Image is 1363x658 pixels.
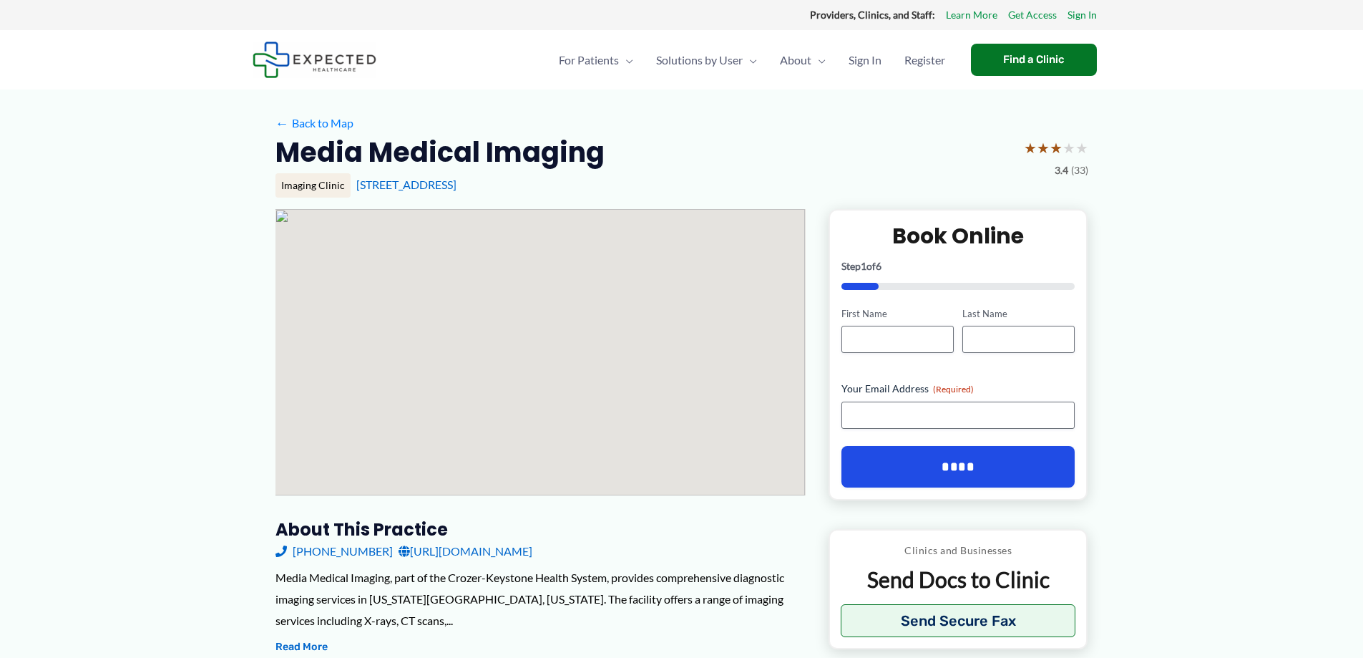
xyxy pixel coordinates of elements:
[971,44,1097,76] a: Find a Clinic
[1055,161,1068,180] span: 3.4
[275,112,353,134] a: ←Back to Map
[810,9,935,21] strong: Providers, Clinics, and Staff:
[841,307,954,321] label: First Name
[275,541,393,562] a: [PHONE_NUMBER]
[811,35,826,85] span: Menu Toggle
[275,518,806,541] h3: About this practice
[743,35,757,85] span: Menu Toggle
[962,307,1075,321] label: Last Name
[1062,135,1075,161] span: ★
[1024,135,1037,161] span: ★
[933,384,974,395] span: (Required)
[275,135,605,170] h2: Media Medical Imaging
[399,541,532,562] a: [URL][DOMAIN_NAME]
[547,35,645,85] a: For PatientsMenu Toggle
[1008,6,1057,24] a: Get Access
[253,42,376,78] img: Expected Healthcare Logo - side, dark font, small
[547,35,957,85] nav: Primary Site Navigation
[275,116,289,130] span: ←
[841,382,1075,396] label: Your Email Address
[841,566,1076,594] p: Send Docs to Clinic
[559,35,619,85] span: For Patients
[893,35,957,85] a: Register
[645,35,768,85] a: Solutions by UserMenu Toggle
[841,261,1075,271] p: Step of
[837,35,893,85] a: Sign In
[946,6,997,24] a: Learn More
[275,173,351,198] div: Imaging Clinic
[841,604,1076,637] button: Send Secure Fax
[1075,135,1088,161] span: ★
[861,260,866,272] span: 1
[275,567,806,631] div: Media Medical Imaging, part of the Crozer-Keystone Health System, provides comprehensive diagnost...
[841,541,1076,560] p: Clinics and Businesses
[1068,6,1097,24] a: Sign In
[656,35,743,85] span: Solutions by User
[356,178,456,191] a: [STREET_ADDRESS]
[1071,161,1088,180] span: (33)
[1050,135,1062,161] span: ★
[768,35,837,85] a: AboutMenu Toggle
[619,35,633,85] span: Menu Toggle
[904,35,945,85] span: Register
[841,222,1075,250] h2: Book Online
[1037,135,1050,161] span: ★
[849,35,881,85] span: Sign In
[275,639,328,656] button: Read More
[780,35,811,85] span: About
[876,260,881,272] span: 6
